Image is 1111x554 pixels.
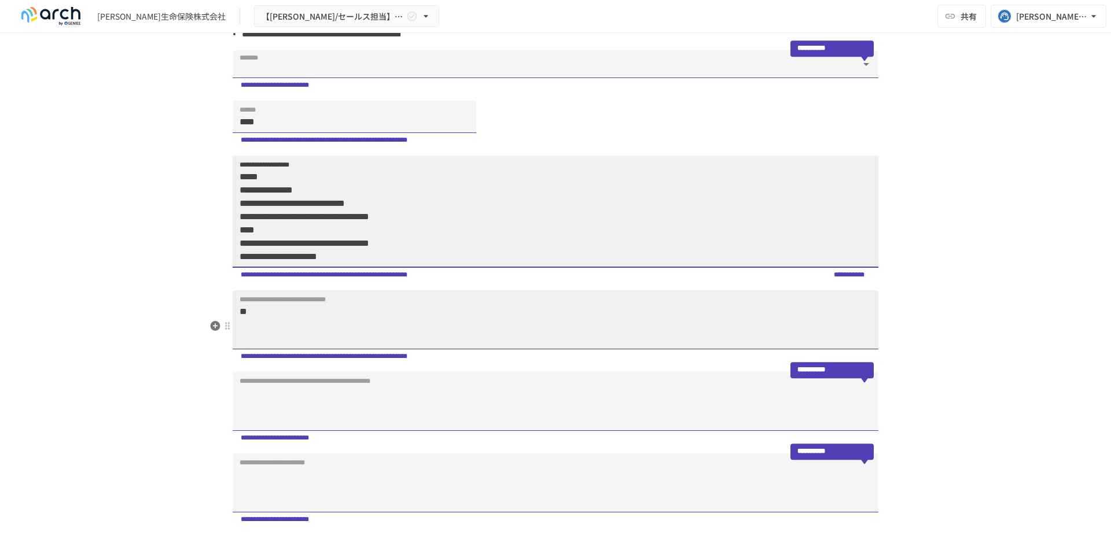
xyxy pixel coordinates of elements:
[1016,9,1088,24] div: [PERSON_NAME][EMAIL_ADDRESS][PERSON_NAME][DOMAIN_NAME]
[961,10,977,23] span: 共有
[858,56,874,72] button: 開く
[937,5,986,28] button: 共有
[254,5,439,28] button: 【[PERSON_NAME]/セールス担当】 [PERSON_NAME]生命保険株式会社様_勤怠管理システム導入検討に際して
[991,5,1106,28] button: [PERSON_NAME][EMAIL_ADDRESS][PERSON_NAME][DOMAIN_NAME]
[262,9,404,24] span: 【[PERSON_NAME]/セールス担当】 [PERSON_NAME]生命保険株式会社様_勤怠管理システム導入検討に際して
[97,10,226,23] div: [PERSON_NAME]生命保険株式会社
[14,7,88,25] img: logo-default@2x-9cf2c760.svg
